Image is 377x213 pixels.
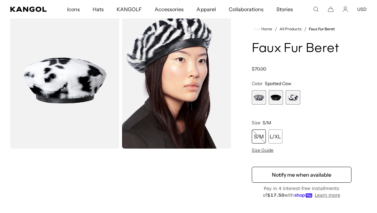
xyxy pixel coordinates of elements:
span: Size [252,120,260,126]
button: Notify me when available [252,167,352,183]
div: S/M [252,129,266,143]
img: color-spotted-cow [10,12,119,149]
product-gallery: Gallery Viewer [10,12,231,149]
a: Kangol [10,7,47,12]
a: All Products [280,27,302,31]
div: 3 of 3 [286,90,300,105]
summary: Search here [313,6,319,12]
div: 2 of 3 [269,90,283,105]
span: Home [260,27,272,31]
div: L/XL [268,129,282,143]
span: $70.00 [252,66,266,72]
a: Account [342,6,348,12]
span: Spotted Cow [265,81,291,86]
nav: breadcrumbs [252,25,352,33]
img: white-zebra [122,12,231,149]
span: S/M [263,120,271,126]
button: Cart [328,6,334,12]
span: Color [252,81,263,86]
label: Solid Black [269,90,283,105]
span: Size Guide [252,147,273,153]
li: / [272,25,277,33]
a: Home [254,26,272,32]
h1: Faux Fur Beret [252,42,352,56]
label: Spotted Cow [286,90,300,105]
div: 1 of 3 [252,90,266,105]
label: White Zebra [252,90,266,105]
a: Faux Fur Beret [309,27,335,31]
button: USD [357,6,367,12]
li: / [302,25,306,33]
